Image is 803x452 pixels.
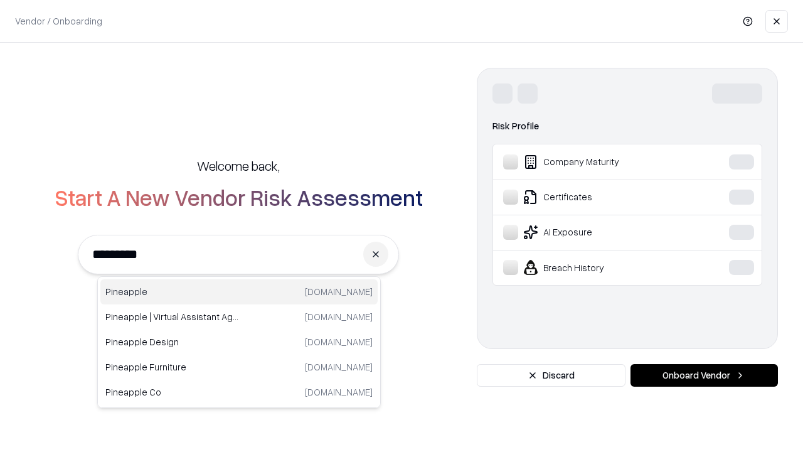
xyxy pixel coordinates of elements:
[55,185,423,210] h2: Start A New Vendor Risk Assessment
[197,157,280,175] h5: Welcome back,
[630,364,778,387] button: Onboard Vendor
[97,276,381,408] div: Suggestions
[503,260,691,275] div: Breach History
[105,335,239,348] p: Pineapple Design
[305,360,373,374] p: [DOMAIN_NAME]
[105,360,239,374] p: Pineapple Furniture
[305,335,373,348] p: [DOMAIN_NAME]
[105,385,239,399] p: Pineapple Co
[477,364,625,387] button: Discard
[305,385,373,399] p: [DOMAIN_NAME]
[15,14,102,28] p: Vendor / Onboarding
[492,119,762,134] div: Risk Profile
[105,285,239,298] p: Pineapple
[305,310,373,323] p: [DOMAIN_NAME]
[105,310,239,323] p: Pineapple | Virtual Assistant Agency
[305,285,373,298] p: [DOMAIN_NAME]
[503,190,691,205] div: Certificates
[503,225,691,240] div: AI Exposure
[503,154,691,169] div: Company Maturity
